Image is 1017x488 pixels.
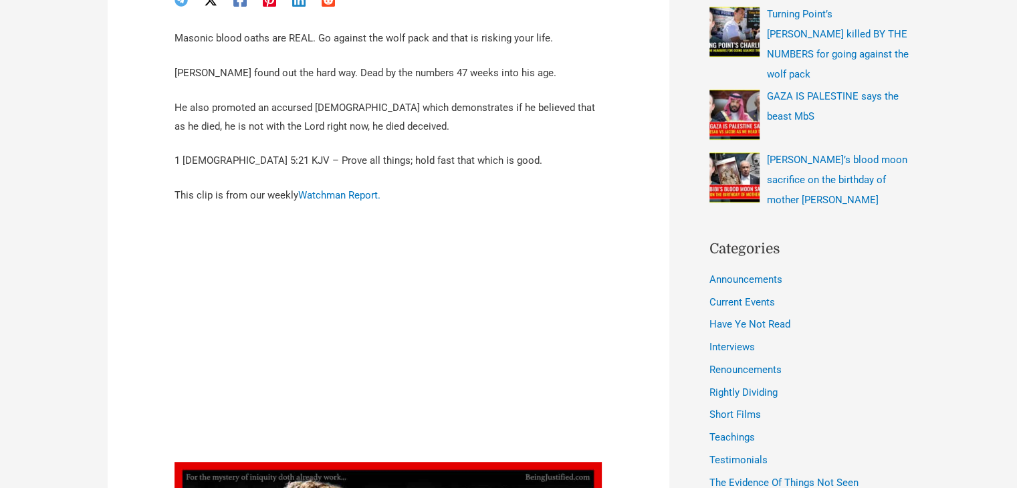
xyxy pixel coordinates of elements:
h2: Categories [709,239,910,260]
a: Rightly Dividing [709,386,778,398]
a: Announcements [709,273,782,285]
a: Interviews [709,341,755,353]
a: Teachings [709,431,755,443]
p: Masonic blood oaths are REAL. Go against the wolf pack and that is risking your life. [175,29,602,48]
p: [PERSON_NAME] found out the hard way. Dead by the numbers 47 weeks into his age. [175,64,602,83]
a: GAZA IS PALESTINE says the beast MbS [767,90,899,122]
a: Current Events [709,296,775,308]
iframe: CHARLIE [175,221,602,462]
a: Short Films [709,408,761,420]
a: Watchman Report. [298,189,380,201]
a: Have Ye Not Read [709,318,790,330]
p: He also promoted an accursed [DEMOGRAPHIC_DATA] which demonstrates if he believed that as he died... [175,99,602,136]
a: [PERSON_NAME]’s blood moon sacrifice on the birthday of mother [PERSON_NAME] [767,154,907,206]
a: Testimonials [709,454,768,466]
a: Renouncements [709,364,782,376]
p: This clip is from our weekly [175,187,602,205]
p: 1 [DEMOGRAPHIC_DATA] 5:21 KJV – Prove all things; hold fast that which is good. [175,152,602,170]
a: Turning Point’s [PERSON_NAME] killed BY THE NUMBERS for going against the wolf pack [767,8,909,80]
